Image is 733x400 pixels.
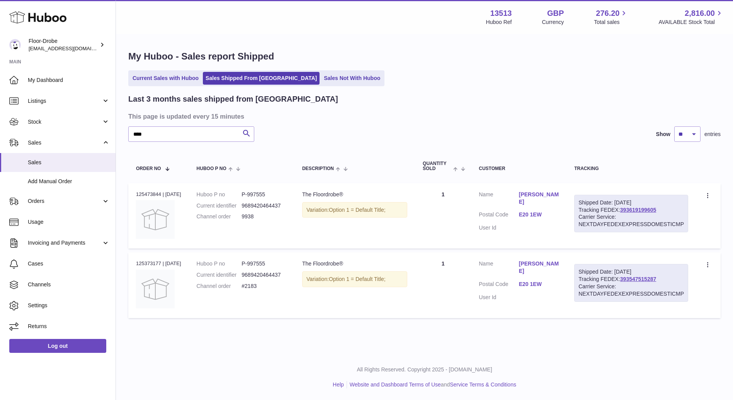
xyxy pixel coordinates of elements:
span: 276.20 [596,8,619,19]
a: Website and Dashboard Terms of Use [350,381,441,388]
div: Floor-Drobe [29,37,98,52]
h2: Last 3 months sales shipped from [GEOGRAPHIC_DATA] [128,94,338,104]
dt: Current identifier [197,202,242,209]
span: Huboo P no [197,166,226,171]
a: Service Terms & Conditions [450,381,516,388]
td: 1 [415,252,471,318]
span: Quantity Sold [423,161,451,171]
dt: Current identifier [197,271,242,279]
div: Tracking [574,166,688,171]
dt: Name [479,260,519,277]
a: Sales Not With Huboo [321,72,383,85]
a: E20 1EW [519,281,559,288]
label: Show [656,131,670,138]
span: Orders [28,197,102,205]
p: All Rights Reserved. Copyright 2025 - [DOMAIN_NAME] [122,366,727,373]
a: [PERSON_NAME] [519,260,559,275]
span: Channels [28,281,110,288]
div: Shipped Date: [DATE] [578,199,684,206]
span: Stock [28,118,102,126]
a: Log out [9,339,106,353]
span: Cases [28,260,110,267]
dd: 9689420464437 [241,202,287,209]
dt: Huboo P no [197,260,242,267]
span: Option 1 = Default Title; [329,207,386,213]
a: 2,816.00 AVAILABLE Stock Total [658,8,724,26]
div: Shipped Date: [DATE] [578,268,684,276]
dd: P-997555 [241,260,287,267]
div: 125373177 | [DATE] [136,260,181,267]
a: E20 1EW [519,211,559,218]
img: no-photo.jpg [136,200,175,239]
dt: Channel order [197,213,242,220]
dt: Postal Code [479,281,519,290]
img: no-photo.jpg [136,270,175,308]
span: Sales [28,139,102,146]
a: 276.20 Total sales [594,8,628,26]
dd: P-997555 [241,191,287,198]
dt: Huboo P no [197,191,242,198]
h1: My Huboo - Sales report Shipped [128,50,721,63]
div: Tracking FEDEX: [574,264,688,302]
span: AVAILABLE Stock Total [658,19,724,26]
span: [EMAIL_ADDRESS][DOMAIN_NAME] [29,45,114,51]
h3: This page is updated every 15 minutes [128,112,719,121]
span: Add Manual Order [28,178,110,185]
a: Help [333,381,344,388]
a: [PERSON_NAME] [519,191,559,206]
a: 393619199605 [620,207,656,213]
strong: GBP [547,8,564,19]
div: 125473844 | [DATE] [136,191,181,198]
div: The Floordrobe® [302,191,407,198]
div: Carrier Service: NEXTDAYFEDEXEXPRESSDOMESTICMP [578,283,684,298]
span: Option 1 = Default Title; [329,276,386,282]
span: Listings [28,97,102,105]
span: Invoicing and Payments [28,239,102,247]
dt: Channel order [197,283,242,290]
div: Variation: [302,202,407,218]
dt: Name [479,191,519,208]
span: entries [704,131,721,138]
div: Variation: [302,271,407,287]
span: Order No [136,166,161,171]
div: Huboo Ref [486,19,512,26]
span: Total sales [594,19,628,26]
span: Returns [28,323,110,330]
dt: User Id [479,224,519,231]
div: Tracking FEDEX: [574,195,688,233]
dt: User Id [479,294,519,301]
span: Settings [28,302,110,309]
strong: 13513 [490,8,512,19]
div: Currency [542,19,564,26]
dd: 9689420464437 [241,271,287,279]
div: Carrier Service: NEXTDAYFEDEXEXPRESSDOMESTICMP [578,213,684,228]
span: 2,816.00 [685,8,715,19]
dt: Postal Code [479,211,519,220]
td: 1 [415,183,471,249]
span: Description [302,166,334,171]
div: The Floordrobe® [302,260,407,267]
a: Sales Shipped From [GEOGRAPHIC_DATA] [203,72,320,85]
a: Current Sales with Huboo [130,72,201,85]
dd: 9938 [241,213,287,220]
span: Sales [28,159,110,166]
li: and [347,381,516,388]
dd: #2183 [241,283,287,290]
span: Usage [28,218,110,226]
div: Customer [479,166,559,171]
span: My Dashboard [28,77,110,84]
a: 393547515287 [620,276,656,282]
img: jthurling@live.com [9,39,21,51]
